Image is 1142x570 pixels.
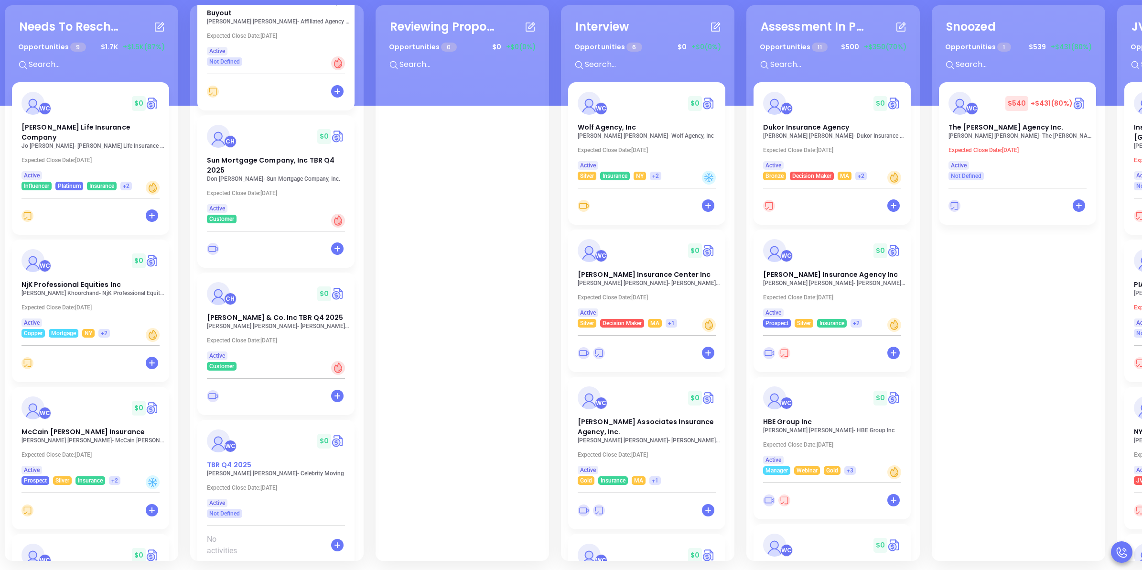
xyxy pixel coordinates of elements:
a: Quote [331,434,345,448]
p: Abraham Sillah - Dukor Insurance Agency [763,132,906,139]
p: Kurt Schulz - Celebrity Moving [207,470,350,477]
span: Active [24,170,40,181]
p: Expected Close Date: [DATE] [207,190,350,197]
span: Active [765,455,781,465]
div: profileWalter Contreras$0Circle dollar[PERSON_NAME] Insurance Center Inc[PERSON_NAME] [PERSON_NAM... [568,230,727,377]
a: Quote [887,391,901,405]
span: Silver [580,318,594,329]
span: $ 500 [839,40,862,55]
div: Hot [331,56,345,70]
p: Expected Close Date: [DATE] [207,33,350,39]
span: Influencer [24,181,49,191]
img: Quote [702,96,716,110]
a: profileWalter Contreras$0Circle dollarMcCain [PERSON_NAME] Insurance[PERSON_NAME] [PERSON_NAME]- ... [12,387,169,485]
span: Cassidy Associates Insurance Agency, Inc. [578,417,714,437]
span: Platinum [58,181,81,191]
span: McCain Atkinson Insurance [22,427,145,437]
img: Quote [146,96,160,110]
span: Edward R Reilly & Co. Inc TBR Q4 2025 [207,313,344,322]
div: Carla Humber [224,135,237,148]
span: $ 1.7K [98,40,120,55]
span: +2 [853,318,860,329]
span: 11 [812,43,827,52]
span: Active [580,160,596,171]
input: Search... [28,58,171,71]
img: TBR Q4 2025 [207,429,230,452]
div: Reviewing ProposalOpportunities 0$0+$0(0%) [383,12,542,82]
p: Sharon Baisley - HBE Group Inc [763,427,906,434]
a: Quote [887,538,901,552]
p: Expected Close Date: [DATE] [207,337,350,344]
div: InterviewOpportunities 6$0+$0(0%) [568,12,727,82]
span: $ 0 [688,391,702,406]
span: $ 0 [873,243,887,258]
img: Drushel and Kolakowski Insurance [763,534,786,557]
span: MA [634,475,643,486]
p: Jessica A. Hess - The Willis E. Kilborne Agency Inc. [948,132,1092,139]
div: Cold [146,475,160,489]
span: Bronze [765,171,784,181]
div: Walter Contreras [780,544,793,557]
input: Search... [769,58,913,71]
span: +2 [123,181,129,191]
input: Search... [399,58,542,71]
div: profileCarla Humber$0Circle dollarSun Mortgage Company, Inc TBR Q4 2025Don [PERSON_NAME]- Sun Mor... [197,115,356,273]
span: Not Defined [209,508,240,519]
div: Needs To RescheduleOpportunities 9$1.7K+$1.5K(87%) [12,12,171,82]
span: Active [24,318,40,328]
div: Assessment In Progress [761,18,866,35]
img: Cassidy Associates Insurance Agency, Inc. [578,386,601,409]
div: Hot [331,361,345,375]
span: +$0 (0%) [691,42,721,52]
span: Wolf Agency, Inc [578,122,636,132]
img: Sun Mortgage Company, Inc TBR Q4 2025 [207,125,230,148]
p: Expected Close Date: [DATE] [22,157,165,164]
a: profileWalter Contreras$0Circle dollar[PERSON_NAME] Life Insurance CompanyJo [PERSON_NAME]- [PERS... [12,82,169,190]
span: +$431 (80%) [1051,42,1092,52]
img: Quote [331,286,345,301]
img: Quote [146,253,160,268]
p: Expected Close Date: [DATE] [578,294,721,301]
p: Opportunities [945,38,1011,56]
span: Prospect [765,318,788,329]
div: profileCarla Humber$0Circle dollar[PERSON_NAME] & Co. Inc TBR Q4 2025[PERSON_NAME] [PERSON_NAME]-... [197,273,356,420]
p: Expected Close Date: [DATE] [763,294,906,301]
p: Opportunities [389,38,457,56]
img: Quote [702,548,716,562]
span: Silver [797,318,811,329]
p: Expected Close Date: [DATE] [22,451,165,458]
div: profileWalter Contreras$0Circle dollarMcCain [PERSON_NAME] Insurance[PERSON_NAME] [PERSON_NAME]- ... [12,387,171,534]
span: $ 0 [688,548,702,563]
a: Quote [702,243,716,258]
a: profileWalter Contreras$0Circle dollar[PERSON_NAME] Associates Insurance Agency, Inc.[PERSON_NAME... [568,377,725,485]
span: Active [209,498,225,508]
span: +$0 (0%) [506,42,536,52]
div: Walter Contreras [966,102,978,115]
p: Charles Reilly - Edward R Reilly & Co. Inc. [207,323,350,329]
span: The Willis E. Kilborne Agency Inc. [948,122,1063,132]
div: Walter Contreras [780,102,793,115]
img: The Willis E. Kilborne Agency Inc. [948,92,971,115]
img: Adar Land & Tree Abstract Inc [578,544,601,567]
input: Search... [955,58,1098,71]
div: Hot [331,214,345,228]
img: Straub Insurance Agency Inc [763,239,786,262]
a: profileWalter Contreras$0Circle dollarNjK Professional Equities Inc[PERSON_NAME] Khoorchand- NjK ... [12,240,169,338]
p: Expected Close Date: [DATE] [578,451,721,458]
span: 0 [441,43,456,52]
p: Jo Clark - Kilpatrick Life Insurance Company [22,142,165,149]
span: Silver [55,475,69,486]
a: profileWalter Contreras$0Circle dollarTBR Q4 2025[PERSON_NAME] [PERSON_NAME]- Celebrity MovingExp... [197,420,355,518]
p: Jim Crowley - Holbrook Insurance Center Inc [578,280,721,286]
p: David Atkinson - McCain Atkinson Insurance [22,437,165,444]
a: profileCarla Humber$0Circle dollarSun Mortgage Company, Inc TBR Q4 2025Don [PERSON_NAME]- Sun Mor... [197,115,355,223]
span: +1 [652,475,658,486]
img: Quote [146,548,160,562]
p: Expected Close Date: [DATE] [22,304,165,311]
p: Opportunities [760,38,828,56]
img: Quote [331,129,345,143]
div: Warm [887,465,901,479]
